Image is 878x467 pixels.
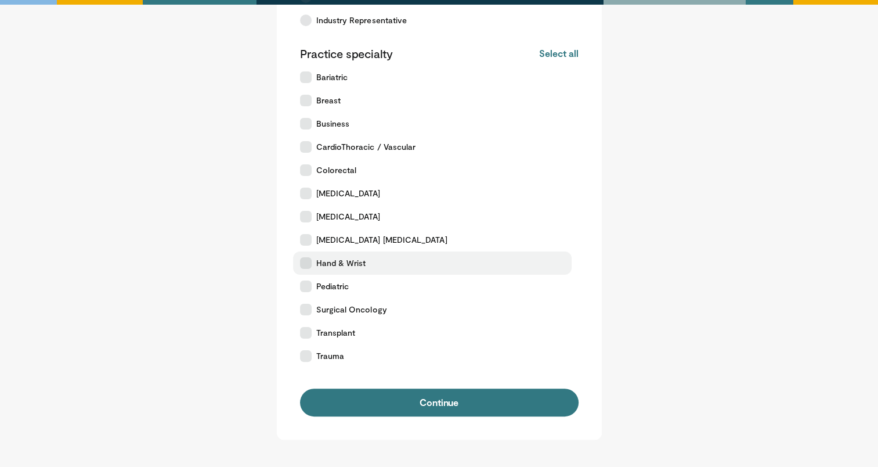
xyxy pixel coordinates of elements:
[539,47,578,60] button: Select all
[316,164,357,176] span: Colorectal
[316,327,356,339] span: Transplant
[316,281,349,292] span: Pediatric
[316,234,447,246] span: [MEDICAL_DATA] [MEDICAL_DATA]
[316,350,344,362] span: Trauma
[300,389,579,416] button: Continue
[316,211,381,222] span: [MEDICAL_DATA]
[316,188,381,199] span: [MEDICAL_DATA]
[316,141,416,153] span: CardioThoracic / Vascular
[316,257,366,269] span: Hand & Wrist
[316,71,348,83] span: Bariatric
[316,15,407,26] span: Industry Representative
[316,95,341,106] span: Breast
[316,118,350,130] span: Business
[316,304,387,315] span: Surgical Oncology
[300,46,393,61] p: Practice specialty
